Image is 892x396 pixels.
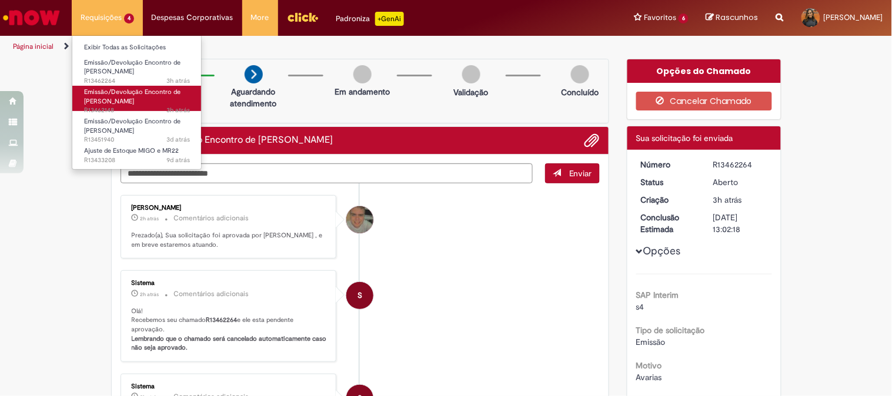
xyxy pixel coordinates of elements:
b: Tipo de solicitação [636,325,705,335]
textarea: Digite sua mensagem aqui... [121,163,533,183]
img: img-circle-grey.png [571,65,589,83]
span: 6 [679,14,689,24]
span: Emissão/Devolução Encontro de [PERSON_NAME] [84,117,181,135]
span: 2h atrás [141,291,159,298]
span: Sua solicitação foi enviada [636,133,733,143]
span: R13451940 [84,135,190,145]
p: Aguardando atendimento [225,86,282,109]
p: Em andamento [335,86,390,98]
span: S [358,281,362,310]
a: Aberto R13451940 : Emissão/Devolução Encontro de Contas Fornecedor [72,115,202,140]
a: Aberto R13462148 : Emissão/Devolução Encontro de Contas Fornecedor [72,86,202,111]
time: 29/08/2025 13:59:45 [141,215,159,222]
b: R13462264 [206,316,238,324]
span: 3h atrás [166,76,190,85]
span: Rascunhos [716,12,759,23]
p: Validação [454,86,489,98]
time: 27/08/2025 11:35:12 [166,135,190,144]
p: Prezado(a), Sua solicitação foi aprovada por [PERSON_NAME] , e em breve estaremos atuando. [132,231,328,249]
img: img-circle-grey.png [462,65,480,83]
button: Enviar [545,163,600,183]
img: click_logo_yellow_360x200.png [287,8,319,26]
a: Aberto R13433208 : Ajuste de Estoque MIGO e MR22 [72,145,202,166]
p: Concluído [561,86,599,98]
img: ServiceNow [1,6,62,29]
p: +GenAi [375,12,404,26]
span: R13462148 [84,106,190,115]
time: 29/08/2025 13:57:37 [141,291,159,298]
b: Motivo [636,360,662,371]
div: Sistema [132,383,328,390]
button: Adicionar anexos [584,133,600,148]
div: System [346,282,373,309]
time: 29/08/2025 12:52:01 [166,76,190,85]
small: Comentários adicionais [174,289,249,299]
div: Padroniza [336,12,404,26]
span: 3h atrás [713,194,742,205]
span: Ajuste de Estoque MIGO e MR22 [84,146,179,155]
dt: Conclusão Estimada [632,212,704,235]
span: [PERSON_NAME] [824,12,883,22]
b: SAP Interim [636,290,679,300]
time: 29/08/2025 12:18:20 [166,106,190,115]
dt: Status [632,176,704,188]
span: Despesas Corporativas [152,12,233,24]
b: Lembrando que o chamado será cancelado automaticamente caso não seja aprovado. [132,334,329,353]
div: Eudoro Jose Silveira Magalhaes [346,206,373,233]
span: R13433208 [84,156,190,165]
img: img-circle-grey.png [353,65,372,83]
img: arrow-next.png [245,65,263,83]
span: 2h atrás [141,215,159,222]
span: Emissão/Devolução Encontro de [PERSON_NAME] [84,58,181,76]
span: Emissão [636,337,666,347]
h2: Emissão/Devolução Encontro de Contas Fornecedor Histórico de tíquete [121,135,333,146]
span: s4 [636,301,644,312]
span: Favoritos [644,12,676,24]
span: 4 [124,14,134,24]
a: Exibir Todas as Solicitações [72,41,202,54]
span: 9d atrás [166,156,190,165]
dt: Criação [632,194,704,206]
div: R13462264 [713,159,768,170]
time: 20/08/2025 15:48:31 [166,156,190,165]
p: Olá! Recebemos seu chamado e ele esta pendente aprovação. [132,307,328,353]
span: Enviar [569,168,592,179]
span: Avarias [636,372,662,382]
div: [DATE] 13:02:18 [713,212,768,235]
div: Sistema [132,280,328,287]
small: Comentários adicionais [174,213,249,223]
span: 3h atrás [166,106,190,115]
div: Aberto [713,176,768,188]
span: More [251,12,269,24]
span: Requisições [81,12,122,24]
div: [PERSON_NAME] [132,204,328,212]
a: Página inicial [13,42,54,51]
a: Rascunhos [706,12,759,24]
a: Aberto R13462264 : Emissão/Devolução Encontro de Contas Fornecedor [72,56,202,82]
div: 29/08/2025 12:51:59 [713,194,768,206]
ul: Trilhas de página [9,36,586,58]
time: 29/08/2025 12:51:59 [713,194,742,205]
div: Opções do Chamado [627,59,781,83]
span: Emissão/Devolução Encontro de [PERSON_NAME] [84,88,181,106]
span: 3d atrás [166,135,190,144]
span: R13462264 [84,76,190,86]
button: Cancelar Chamado [636,92,772,110]
dt: Número [632,159,704,170]
ul: Requisições [72,35,202,170]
